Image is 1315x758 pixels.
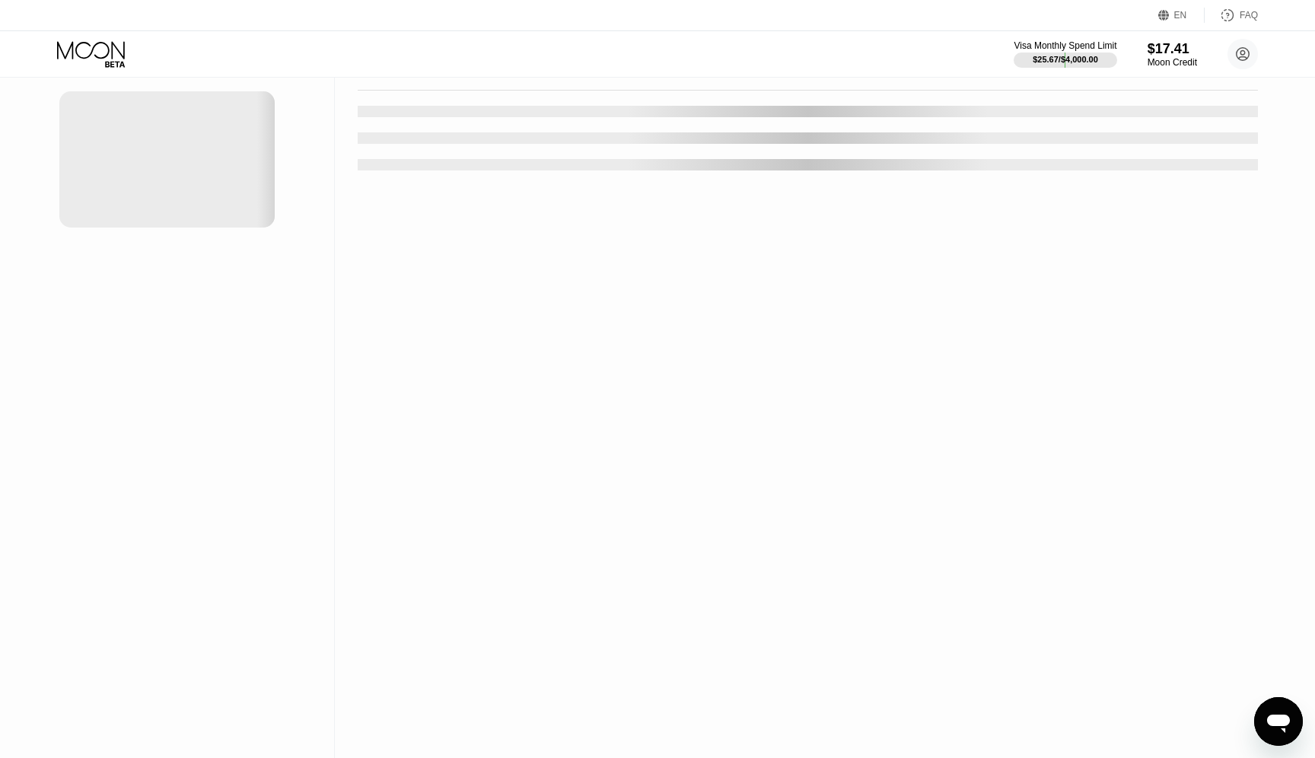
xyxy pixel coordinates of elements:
div: FAQ [1240,10,1258,21]
div: $25.67 / $4,000.00 [1033,55,1098,64]
div: $17.41Moon Credit [1148,41,1197,68]
iframe: Button to launch messaging window [1254,697,1303,746]
div: EN [1158,8,1205,23]
div: FAQ [1205,8,1258,23]
div: Visa Monthly Spend Limit [1014,40,1116,51]
div: Moon Credit [1148,57,1197,68]
div: EN [1174,10,1187,21]
div: $17.41 [1148,41,1197,57]
div: Visa Monthly Spend Limit$25.67/$4,000.00 [1014,40,1116,68]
